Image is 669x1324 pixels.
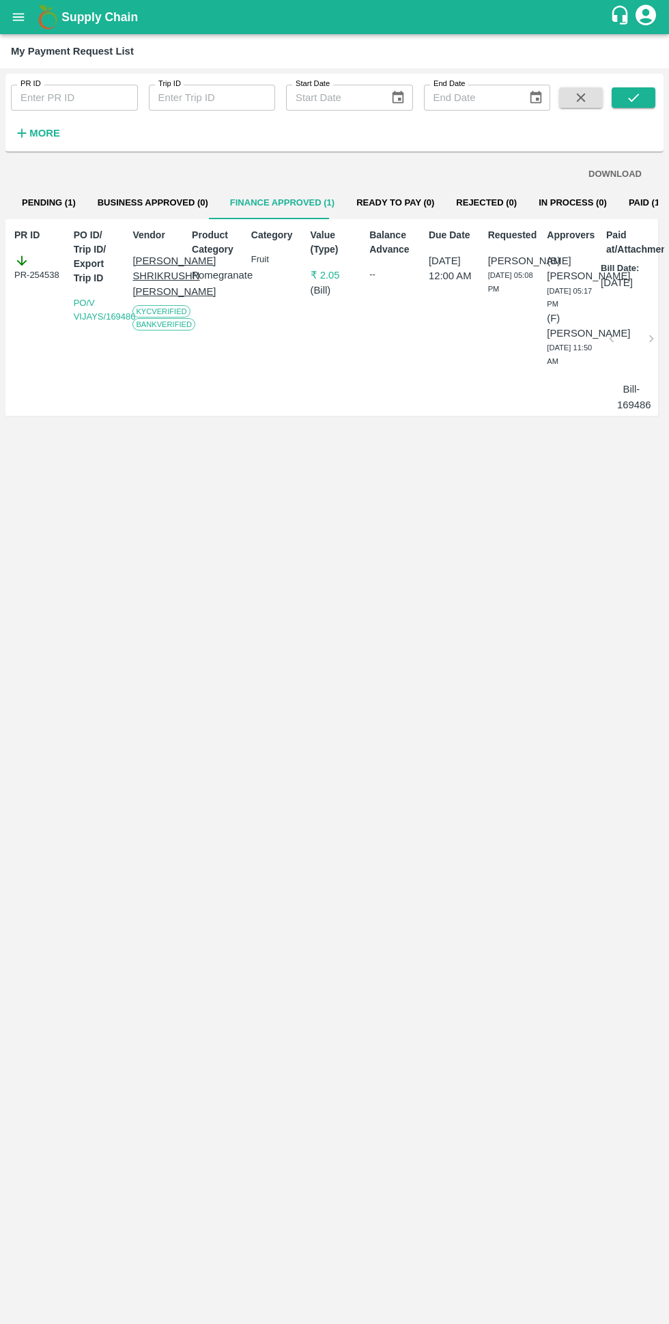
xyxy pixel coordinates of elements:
button: Pending (1) [11,186,87,219]
label: End Date [433,79,465,89]
div: -- [369,268,418,281]
p: [PERSON_NAME] SHRIKRUSHN [PERSON_NAME] [132,253,181,299]
p: ₹ 2.05 [311,268,359,283]
label: PR ID [20,79,41,89]
strong: More [29,128,60,139]
div: customer-support [610,5,634,29]
b: Supply Chain [61,10,138,24]
p: Bill-169486 [617,382,646,412]
input: Start Date [286,85,380,111]
p: Approvers [547,228,595,242]
label: Start Date [296,79,330,89]
p: Vendor [132,228,181,242]
button: Choose date [523,85,549,111]
input: End Date [424,85,517,111]
p: Balance Advance [369,228,418,257]
button: open drawer [3,1,34,33]
p: [PERSON_NAME] [488,253,537,268]
p: PR ID [14,228,63,242]
button: Ready To Pay (0) [345,186,445,219]
button: In Process (0) [528,186,618,219]
p: Fruit [251,253,300,266]
p: PO ID/ Trip ID/ Export Trip ID [74,228,122,285]
input: Enter Trip ID [149,85,276,111]
p: Pomegranate [192,268,240,283]
p: Value (Type) [311,228,359,257]
button: Business Approved (0) [87,186,219,219]
div: My Payment Request List [11,42,134,60]
p: [DATE] 12:00 AM [429,253,477,284]
p: Bill Date: [601,262,639,275]
p: [DATE] [601,275,633,290]
button: Choose date [385,85,411,111]
button: Finance Approved (1) [219,186,345,219]
span: [DATE] 11:50 AM [547,343,592,365]
img: logo [34,3,61,31]
span: [DATE] 05:17 PM [547,287,592,309]
span: KYC Verified [132,305,190,318]
p: (F) [PERSON_NAME] [547,311,595,341]
div: PR-254538 [14,253,63,282]
span: [DATE] 05:08 PM [488,271,533,293]
a: PO/V VIJAYS/169486 [74,298,136,322]
button: Rejected (0) [445,186,528,219]
p: Requested [488,228,537,242]
p: Product Category [192,228,240,257]
a: Supply Chain [61,8,610,27]
label: Trip ID [158,79,181,89]
p: ( Bill ) [311,283,359,298]
p: Due Date [429,228,477,242]
p: Category [251,228,300,242]
button: More [11,122,63,145]
button: DOWNLOAD [583,163,647,186]
div: account of current user [634,3,658,31]
p: Paid at/Attachments [606,228,655,257]
p: (B) [PERSON_NAME] [547,253,595,284]
span: Bank Verified [132,318,195,330]
input: Enter PR ID [11,85,138,111]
